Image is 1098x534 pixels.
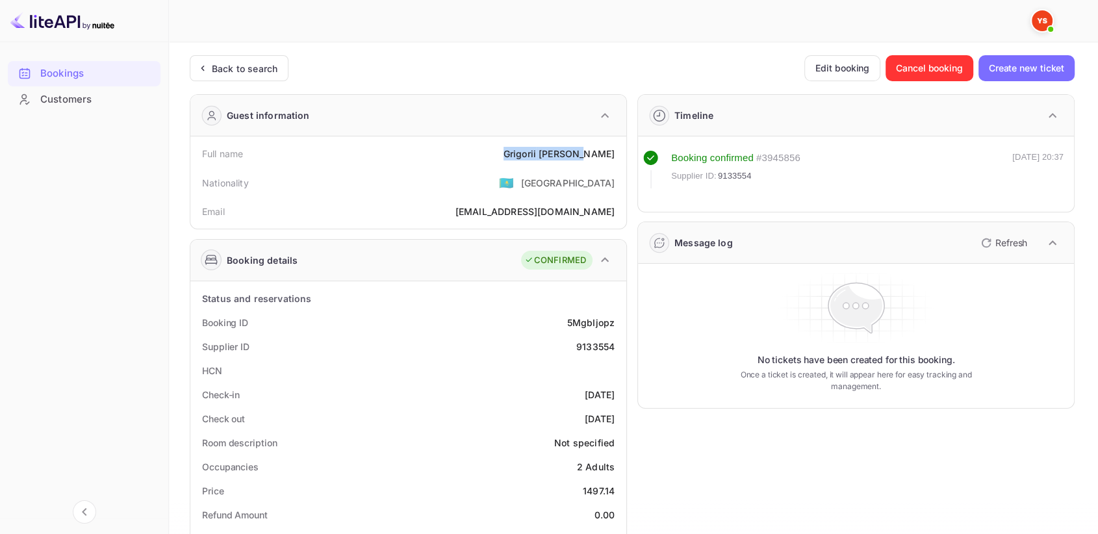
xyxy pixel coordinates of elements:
[758,353,955,366] p: No tickets have been created for this booking.
[202,340,249,353] div: Supplier ID
[8,87,160,112] div: Customers
[674,236,733,249] div: Message log
[504,147,615,160] div: Grigorii [PERSON_NAME]
[202,205,225,218] div: Email
[567,316,615,329] div: 5MgbIjopz
[202,508,268,522] div: Refund Amount
[585,388,615,401] div: [DATE]
[202,484,224,498] div: Price
[212,62,277,75] div: Back to search
[8,61,160,86] div: Bookings
[202,412,245,426] div: Check out
[583,484,615,498] div: 1497.14
[585,412,615,426] div: [DATE]
[73,500,96,524] button: Collapse navigation
[227,108,310,122] div: Guest information
[202,436,277,450] div: Room description
[576,340,615,353] div: 9133554
[674,108,713,122] div: Timeline
[594,508,615,522] div: 0.00
[671,151,754,166] div: Booking confirmed
[524,254,586,267] div: CONFIRMED
[739,369,973,392] p: Once a ticket is created, it will appear here for easy tracking and management.
[202,364,222,377] div: HCN
[455,205,615,218] div: [EMAIL_ADDRESS][DOMAIN_NAME]
[1012,151,1064,188] div: [DATE] 20:37
[10,10,114,31] img: LiteAPI logo
[995,236,1027,249] p: Refresh
[202,176,249,190] div: Nationality
[804,55,880,81] button: Edit booking
[202,147,243,160] div: Full name
[520,176,615,190] div: [GEOGRAPHIC_DATA]
[202,316,248,329] div: Booking ID
[973,233,1032,253] button: Refresh
[40,92,154,107] div: Customers
[886,55,973,81] button: Cancel booking
[499,171,514,194] span: United States
[1032,10,1053,31] img: Yandex Support
[978,55,1075,81] button: Create new ticket
[718,170,752,183] span: 9133554
[227,253,298,267] div: Booking details
[577,460,615,474] div: 2 Adults
[202,292,311,305] div: Status and reservations
[671,170,717,183] span: Supplier ID:
[554,436,615,450] div: Not specified
[756,151,800,166] div: # 3945856
[8,87,160,111] a: Customers
[8,61,160,85] a: Bookings
[40,66,154,81] div: Bookings
[202,460,259,474] div: Occupancies
[202,388,240,401] div: Check-in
